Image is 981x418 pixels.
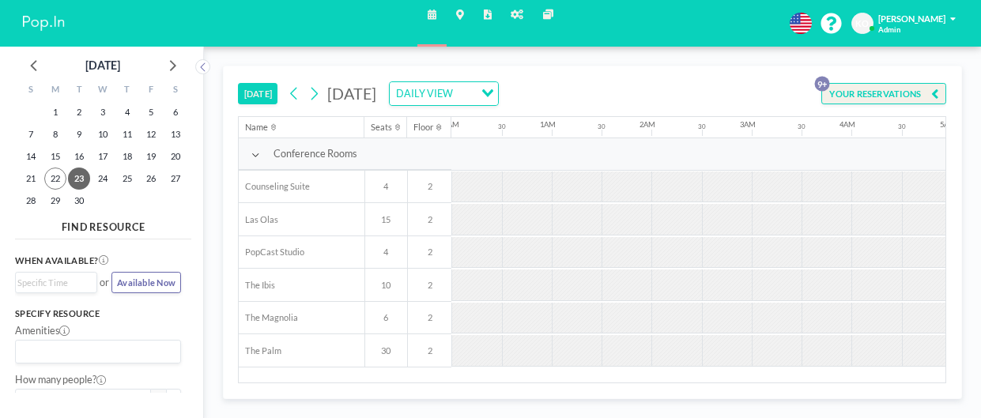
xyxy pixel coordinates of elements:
[92,101,114,123] span: Wednesday, September 3, 2025
[365,280,407,291] span: 10
[855,18,869,29] span: KO
[898,123,906,131] div: 30
[164,81,187,101] div: S
[19,81,43,101] div: S
[44,168,66,190] span: Monday, September 22, 2025
[365,345,407,356] span: 30
[43,81,66,101] div: M
[413,122,433,133] div: Floor
[698,123,706,131] div: 30
[164,168,187,190] span: Saturday, September 27, 2025
[393,85,455,102] span: DAILY VIEW
[940,120,956,130] div: 5AM
[408,181,451,192] span: 2
[92,123,114,145] span: Wednesday, September 10, 2025
[17,344,172,360] input: Search for option
[68,168,90,190] span: Tuesday, September 23, 2025
[20,145,42,168] span: Sunday, September 14, 2025
[111,272,182,294] button: Available Now
[164,145,187,168] span: Saturday, September 20, 2025
[640,120,655,130] div: 2AM
[408,280,451,291] span: 2
[798,123,806,131] div: 30
[20,123,42,145] span: Sunday, September 7, 2025
[20,190,42,212] span: Sunday, September 28, 2025
[139,81,163,101] div: F
[878,13,945,24] span: [PERSON_NAME]
[239,214,278,225] span: Las Olas
[15,374,107,386] label: How many people?
[408,247,451,258] span: 2
[68,123,90,145] span: Tuesday, September 9, 2025
[140,168,162,190] span: Friday, September 26, 2025
[68,101,90,123] span: Tuesday, September 2, 2025
[840,120,855,130] div: 4AM
[598,123,606,131] div: 30
[20,168,42,190] span: Sunday, September 21, 2025
[140,123,162,145] span: Friday, September 12, 2025
[390,82,497,105] div: Search for option
[67,81,91,101] div: T
[239,312,298,323] span: The Magnolia
[44,190,66,212] span: Monday, September 29, 2025
[16,341,180,363] div: Search for option
[239,280,275,291] span: The Ibis
[365,247,407,258] span: 4
[238,83,277,105] button: [DATE]
[116,168,138,190] span: Thursday, September 25, 2025
[44,123,66,145] span: Monday, September 8, 2025
[44,145,66,168] span: Monday, September 15, 2025
[68,145,90,168] span: Tuesday, September 16, 2025
[92,168,114,190] span: Wednesday, September 24, 2025
[498,123,506,131] div: 30
[365,214,407,225] span: 15
[116,145,138,168] span: Thursday, September 18, 2025
[17,276,88,289] input: Search for option
[116,123,138,145] span: Thursday, September 11, 2025
[151,389,166,410] button: -
[164,123,187,145] span: Saturday, September 13, 2025
[16,273,96,292] div: Search for option
[92,145,114,168] span: Wednesday, September 17, 2025
[408,345,451,356] span: 2
[239,345,281,356] span: The Palm
[878,25,900,35] span: Admin
[115,81,139,101] div: T
[91,81,115,101] div: W
[245,122,268,133] div: Name
[821,83,946,105] button: YOUR RESERVATIONS9+
[117,277,175,288] span: Available Now
[239,247,304,258] span: PopCast Studio
[365,181,407,192] span: 4
[457,85,472,102] input: Search for option
[164,101,187,123] span: Saturday, September 6, 2025
[274,148,357,160] span: Conference Rooms
[68,190,90,212] span: Tuesday, September 30, 2025
[365,312,407,323] span: 6
[15,325,70,337] label: Amenities
[20,11,67,36] img: organization-logo
[140,101,162,123] span: Friday, September 5, 2025
[116,101,138,123] span: Thursday, September 4, 2025
[15,308,181,319] h3: Specify resource
[540,120,556,130] div: 1AM
[740,120,756,130] div: 3AM
[408,214,451,225] span: 2
[166,389,181,410] button: +
[15,216,191,233] h4: FIND RESOURCE
[815,76,830,91] p: 9+
[239,181,310,192] span: Counseling Suite
[140,145,162,168] span: Friday, September 19, 2025
[85,55,120,77] div: [DATE]
[408,312,451,323] span: 2
[327,84,376,103] span: [DATE]
[100,277,109,289] span: or
[44,101,66,123] span: Monday, September 1, 2025
[371,122,392,133] div: Seats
